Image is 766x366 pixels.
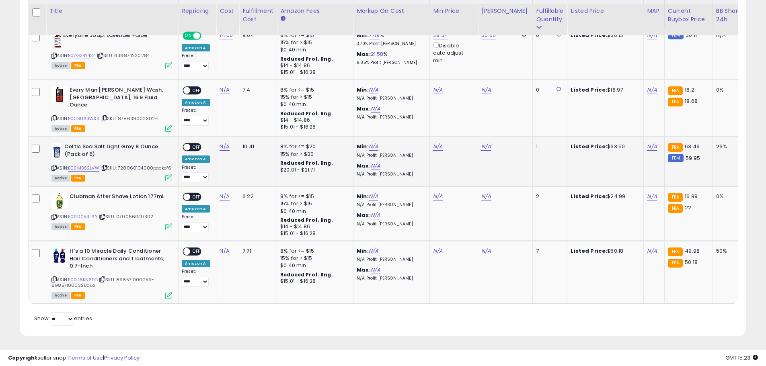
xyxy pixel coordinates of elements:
[571,193,637,200] div: $24.99
[280,193,347,200] div: 8% for <= $15
[357,192,369,200] b: Min:
[280,262,347,269] div: $0.40 min
[68,115,99,122] a: B003U63WXS
[357,50,371,58] b: Max:
[220,31,233,39] a: 14.00
[280,86,347,94] div: 8% for <= $15
[63,32,161,41] b: Everyone Soap: Lavender+aloe
[668,247,683,256] small: FBA
[68,213,98,220] a: B000053L6Y
[668,98,683,106] small: FBA
[182,7,213,15] div: Repricing
[481,7,529,15] div: [PERSON_NAME]
[571,86,607,94] b: Listed Price:
[182,165,210,183] div: Preset:
[220,86,229,94] a: N/A
[220,192,229,200] a: N/A
[51,276,154,288] span: | SKU: 898571000259-898571000228duo
[51,143,62,159] img: 512xCU5-TeL._SL40_.jpg
[71,125,85,132] span: FBA
[51,193,68,209] img: 41tv0gTE6jL._SL40_.jpg
[68,165,99,172] a: B00MB62LVW
[571,143,607,150] b: Listed Price:
[716,143,743,150] div: 26%
[716,7,745,24] div: BB Share 24h.
[280,46,347,53] div: $0.40 min
[190,144,203,151] span: OFF
[357,86,369,94] b: Min:
[571,143,637,150] div: $63.50
[71,175,85,182] span: FBA
[280,117,347,124] div: $14 - $14.86
[70,86,167,111] b: Every Man [PERSON_NAME] Wash, [GEOGRAPHIC_DATA], 16.9 Fluid Ounce
[481,86,491,94] a: N/A
[371,211,380,219] a: N/A
[280,217,333,223] b: Reduced Prof. Rng.
[220,247,229,255] a: N/A
[49,7,175,15] div: Title
[182,214,210,232] div: Preset:
[97,52,150,59] span: | SKU: 636874220284
[536,32,561,39] div: 0
[716,86,743,94] div: 0%
[99,213,153,220] span: | SKU: 070066040302
[71,292,85,299] span: FBA
[183,33,193,39] span: ON
[220,7,236,15] div: Cost
[51,223,70,230] span: All listings currently available for purchase on Amazon
[668,154,684,162] small: FBM
[668,143,683,152] small: FBA
[34,315,92,322] span: Show: entries
[242,193,271,200] div: 6.22
[280,151,347,158] div: 15% for > $20
[51,125,70,132] span: All listings currently available for purchase on Amazon
[242,86,271,94] div: 7.4
[51,32,172,68] div: ASIN:
[371,105,380,113] a: N/A
[536,86,561,94] div: 0
[433,86,443,94] a: N/A
[369,86,378,94] a: N/A
[357,51,423,65] div: %
[280,101,347,108] div: $0.40 min
[69,354,103,362] a: Terms of Use
[182,53,210,71] div: Preset:
[685,86,694,94] span: 18.2
[280,208,347,215] div: $0.40 min
[685,258,698,266] span: 50.18
[280,255,347,262] div: 15% for > $15
[685,97,698,105] span: 18.68
[280,110,333,117] b: Reduced Prof. Rng.
[190,248,203,255] span: OFF
[280,69,347,76] div: $15.01 - $16.28
[536,7,564,24] div: Fulfillable Quantity
[433,247,443,255] a: N/A
[280,247,347,255] div: 8% for <= $15
[8,354,37,362] strong: Copyright
[371,162,380,170] a: N/A
[280,230,347,237] div: $15.01 - $16.28
[371,266,380,274] a: N/A
[104,354,140,362] a: Privacy Policy
[571,86,637,94] div: $18.97
[369,247,378,255] a: N/A
[536,247,561,255] div: 7
[51,62,70,69] span: All listings currently available for purchase on Amazon
[685,192,698,200] span: 16.98
[433,192,443,200] a: N/A
[357,247,369,255] b: Min:
[280,55,333,62] b: Reduced Prof. Rng.
[668,204,683,213] small: FBA
[8,354,140,362] div: seller snap | |
[280,32,347,39] div: 8% for <= $15
[280,159,333,166] b: Reduced Prof. Rng.
[51,32,61,48] img: 31vLzjeujQL._SL40_.jpg
[536,193,561,200] div: 2
[685,247,700,255] span: 49.98
[51,247,68,264] img: 41oNRP2y4oS._SL40_.jpg
[481,247,491,255] a: N/A
[433,31,448,39] a: 28.34
[280,167,347,174] div: $20.01 - $21.71
[357,96,423,101] p: N/A Profit [PERSON_NAME]
[357,60,423,65] p: 9.85% Profit [PERSON_NAME]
